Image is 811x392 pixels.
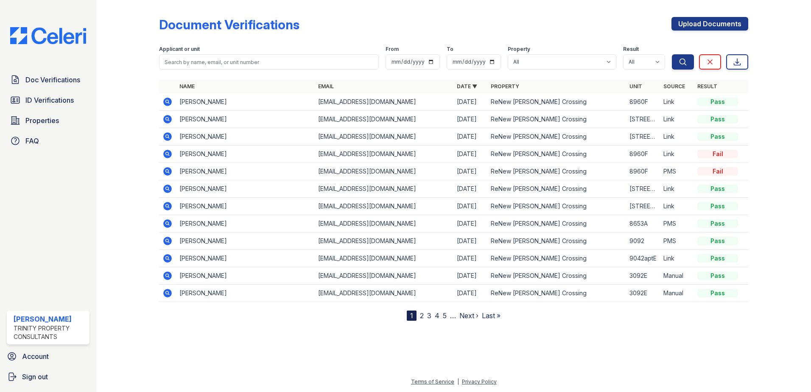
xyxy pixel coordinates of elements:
[453,267,487,285] td: [DATE]
[315,250,453,267] td: [EMAIL_ADDRESS][DOMAIN_NAME]
[14,324,86,341] div: Trinity Property Consultants
[487,267,626,285] td: ReNew [PERSON_NAME] Crossing
[491,83,519,90] a: Property
[411,378,454,385] a: Terms of Service
[508,46,530,53] label: Property
[660,163,694,180] td: PMS
[7,92,89,109] a: ID Verifications
[626,128,660,146] td: [STREET_ADDRESS]
[315,215,453,232] td: [EMAIL_ADDRESS][DOMAIN_NAME]
[159,46,200,53] label: Applicant or unit
[697,237,738,245] div: Pass
[487,146,626,163] td: ReNew [PERSON_NAME] Crossing
[453,111,487,128] td: [DATE]
[450,311,456,321] span: …
[660,180,694,198] td: Link
[315,285,453,302] td: [EMAIL_ADDRESS][DOMAIN_NAME]
[487,111,626,128] td: ReNew [PERSON_NAME] Crossing
[443,311,447,320] a: 5
[7,71,89,88] a: Doc Verifications
[176,93,315,111] td: [PERSON_NAME]
[697,115,738,123] div: Pass
[459,311,478,320] a: Next ›
[660,232,694,250] td: PMS
[22,372,48,382] span: Sign out
[626,111,660,128] td: [STREET_ADDRESS]
[315,198,453,215] td: [EMAIL_ADDRESS][DOMAIN_NAME]
[453,215,487,232] td: [DATE]
[420,311,424,320] a: 2
[697,83,717,90] a: Result
[660,215,694,232] td: PMS
[482,311,501,320] a: Last »
[25,95,74,105] span: ID Verifications
[7,112,89,129] a: Properties
[697,150,738,158] div: Fail
[487,232,626,250] td: ReNew [PERSON_NAME] Crossing
[315,232,453,250] td: [EMAIL_ADDRESS][DOMAIN_NAME]
[660,146,694,163] td: Link
[626,232,660,250] td: 9092
[487,128,626,146] td: ReNew [PERSON_NAME] Crossing
[176,285,315,302] td: [PERSON_NAME]
[457,378,459,385] div: |
[626,215,660,232] td: 8653A
[626,180,660,198] td: [STREET_ADDRESS]
[663,83,685,90] a: Source
[453,163,487,180] td: [DATE]
[697,254,738,263] div: Pass
[697,202,738,210] div: Pass
[697,272,738,280] div: Pass
[626,267,660,285] td: 3092E
[697,98,738,106] div: Pass
[453,232,487,250] td: [DATE]
[176,250,315,267] td: [PERSON_NAME]
[25,115,59,126] span: Properties
[453,285,487,302] td: [DATE]
[462,378,497,385] a: Privacy Policy
[660,250,694,267] td: Link
[487,180,626,198] td: ReNew [PERSON_NAME] Crossing
[487,250,626,267] td: ReNew [PERSON_NAME] Crossing
[453,93,487,111] td: [DATE]
[626,250,660,267] td: 9042aptE
[629,83,642,90] a: Unit
[697,185,738,193] div: Pass
[176,128,315,146] td: [PERSON_NAME]
[660,128,694,146] td: Link
[453,250,487,267] td: [DATE]
[427,311,431,320] a: 3
[626,285,660,302] td: 3092E
[7,132,89,149] a: FAQ
[3,27,93,44] img: CE_Logo_Blue-a8612792a0a2168367f1c8372b55b34899dd931a85d93a1a3d3e32e68fde9ad4.png
[623,46,639,53] label: Result
[315,111,453,128] td: [EMAIL_ADDRESS][DOMAIN_NAME]
[176,180,315,198] td: [PERSON_NAME]
[660,285,694,302] td: Manual
[453,128,487,146] td: [DATE]
[25,136,39,146] span: FAQ
[176,163,315,180] td: [PERSON_NAME]
[457,83,477,90] a: Date ▼
[660,198,694,215] td: Link
[453,198,487,215] td: [DATE]
[22,351,49,361] span: Account
[626,93,660,111] td: 8960F
[671,17,748,31] a: Upload Documents
[14,314,86,324] div: [PERSON_NAME]
[176,111,315,128] td: [PERSON_NAME]
[176,146,315,163] td: [PERSON_NAME]
[453,180,487,198] td: [DATE]
[453,146,487,163] td: [DATE]
[386,46,399,53] label: From
[487,285,626,302] td: ReNew [PERSON_NAME] Crossing
[315,146,453,163] td: [EMAIL_ADDRESS][DOMAIN_NAME]
[315,267,453,285] td: [EMAIL_ADDRESS][DOMAIN_NAME]
[176,198,315,215] td: [PERSON_NAME]
[697,289,738,297] div: Pass
[660,267,694,285] td: Manual
[487,163,626,180] td: ReNew [PERSON_NAME] Crossing
[447,46,453,53] label: To
[626,198,660,215] td: [STREET_ADDRESS]
[697,132,738,141] div: Pass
